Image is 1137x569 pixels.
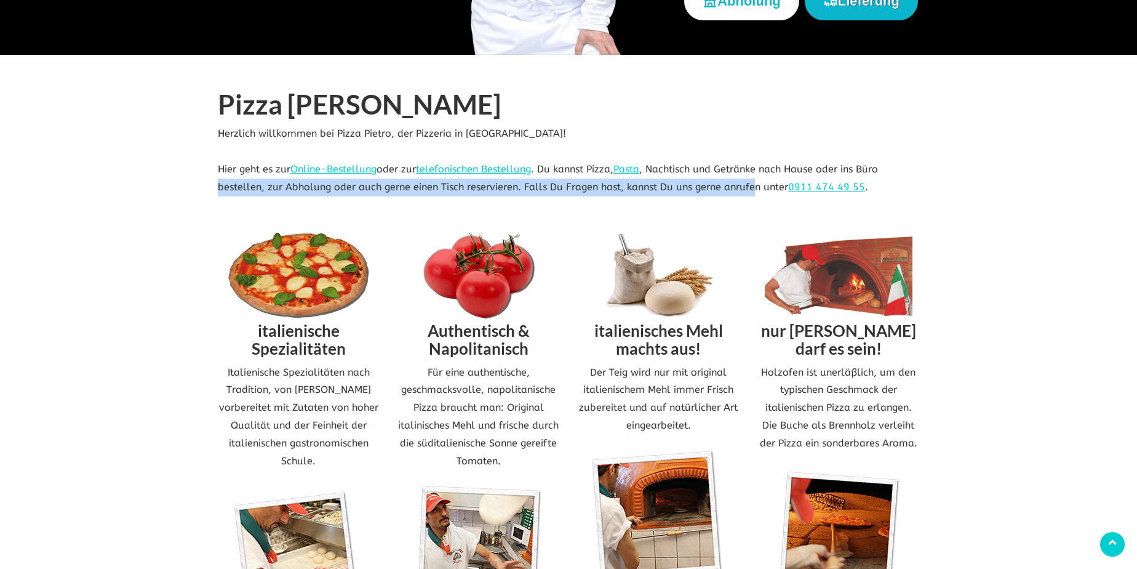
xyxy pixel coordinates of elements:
h2: nur [PERSON_NAME] darf es sein! [758,319,920,363]
p: Holzofen ist unerläßlich, um den typischen Geschmack der italienischen Pizza zu erlangen. Die Buc... [758,364,920,453]
h1: Pizza [PERSON_NAME] [218,89,919,125]
p: Für eine authentische, geschmacksvolle, napolitanische Pizza braucht man: Original italinisches M... [398,364,560,470]
h2: italienische Spezialitäten [218,319,380,363]
div: Herzlich willkommen bei Pizza Pietro, der Pizzeria in [GEOGRAPHIC_DATA]! Hier geht es zur oder zu... [209,89,928,196]
a: Pasta [613,163,639,175]
h2: italienisches Mehl machts aus! [578,319,740,363]
img: Tomaten [405,233,553,319]
img: Pietro Holzofen [765,233,912,319]
a: telefonischen Bestellung [416,163,531,175]
h2: Authentisch & Napolitanisch [398,319,560,363]
p: Der Teig wird nur mit original italienischem Mehl immer Frisch zubereitet und auf natürlicher Art... [578,364,740,435]
img: Pizza [225,233,372,319]
a: 0911 474 49 55 [788,181,865,193]
img: Mehl [584,233,732,319]
a: Online-Bestellung [290,163,377,175]
p: Italienische Spezialitäten nach Tradition, von [PERSON_NAME] vorbereitet mit Zutaten von hoher Qu... [218,364,380,470]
